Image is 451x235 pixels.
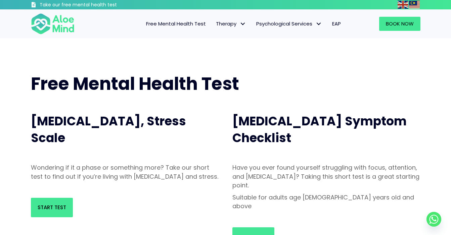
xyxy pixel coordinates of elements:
[256,20,322,27] span: Psychological Services
[386,20,414,27] span: Book Now
[232,163,420,189] p: Have you ever found yourself struggling with focus, attention, and [MEDICAL_DATA]? Taking this sh...
[314,19,324,29] span: Psychological Services: submenu
[409,1,420,9] img: ms
[379,17,420,31] a: Book Now
[141,17,211,31] a: Free Mental Health Test
[211,17,251,31] a: TherapyTherapy: submenu
[232,113,407,146] span: [MEDICAL_DATA] Symptom Checklist
[38,204,66,211] span: Start Test
[409,1,420,8] a: Malay
[31,163,219,181] p: Wondering if it a phase or something more? Take our short test to find out if you’re living with ...
[238,19,248,29] span: Therapy: submenu
[398,1,408,9] img: en
[332,20,341,27] span: EAP
[426,212,441,227] a: Whatsapp
[232,193,420,211] p: Suitable for adults age [DEMOGRAPHIC_DATA] years old and above
[31,71,239,96] span: Free Mental Health Test
[31,13,75,35] img: Aloe mind Logo
[40,2,153,8] h3: Take our free mental health test
[31,2,153,9] a: Take our free mental health test
[31,113,186,146] span: [MEDICAL_DATA], Stress Scale
[146,20,206,27] span: Free Mental Health Test
[31,198,73,217] a: Start Test
[216,20,246,27] span: Therapy
[251,17,327,31] a: Psychological ServicesPsychological Services: submenu
[83,17,346,31] nav: Menu
[327,17,346,31] a: EAP
[398,1,409,8] a: English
